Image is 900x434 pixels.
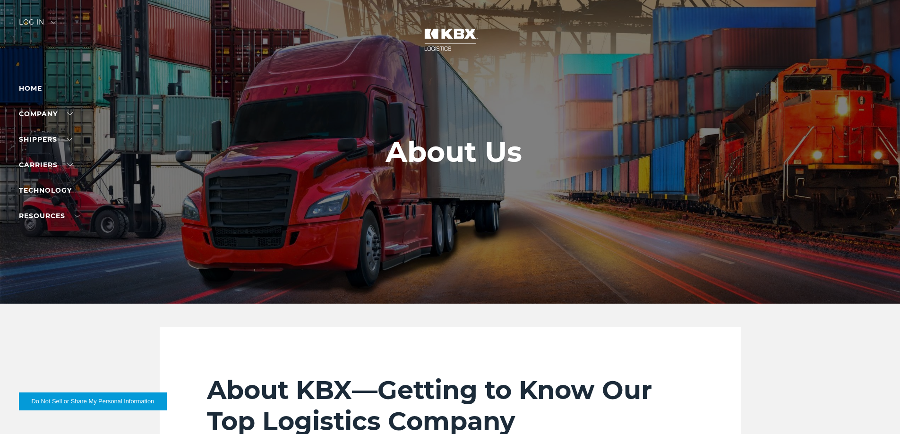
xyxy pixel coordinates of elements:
[386,136,522,168] h1: About Us
[19,84,42,93] a: Home
[853,389,900,434] iframe: Chat Widget
[19,161,73,169] a: Carriers
[19,19,57,33] div: Log in
[415,19,486,60] img: kbx logo
[19,110,73,118] a: Company
[19,135,72,144] a: SHIPPERS
[19,392,167,410] button: Do Not Sell or Share My Personal Information
[19,212,80,220] a: RESOURCES
[51,21,57,24] img: arrow
[19,186,72,195] a: Technology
